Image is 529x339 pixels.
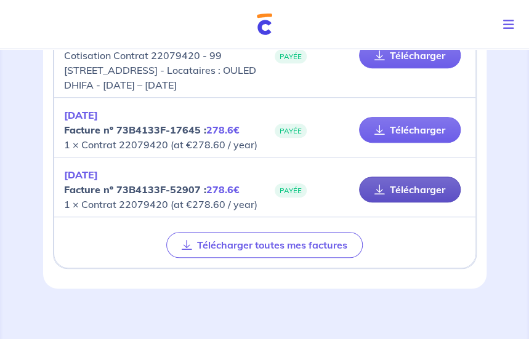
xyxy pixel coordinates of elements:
[166,232,363,258] button: Télécharger toutes mes factures
[257,14,272,35] img: Cautioneo
[64,108,265,152] p: 1 × Contrat 22079420 (at €278.60 / year)
[359,117,461,143] a: Télécharger
[64,169,98,181] em: [DATE]
[206,124,240,136] em: 278.6€
[64,167,265,212] p: 1 × Contrat 22079420 (at €278.60 / year)
[64,124,240,136] strong: Facture nº 73B4133F-17645 :
[206,183,240,196] em: 278.6€
[359,42,461,68] a: Télécharger
[493,9,529,41] button: Toggle navigation
[64,183,240,196] strong: Facture nº 73B4133F-52907 :
[275,49,307,63] span: PAYÉE
[64,109,98,121] em: [DATE]
[359,177,461,202] a: Télécharger
[275,183,307,197] span: PAYÉE
[275,124,307,138] span: PAYÉE
[64,18,265,92] p: Cotisation Contrat 22079420 - 99 [STREET_ADDRESS] - Locataires : OULED DHIFA - [DATE] – [DATE]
